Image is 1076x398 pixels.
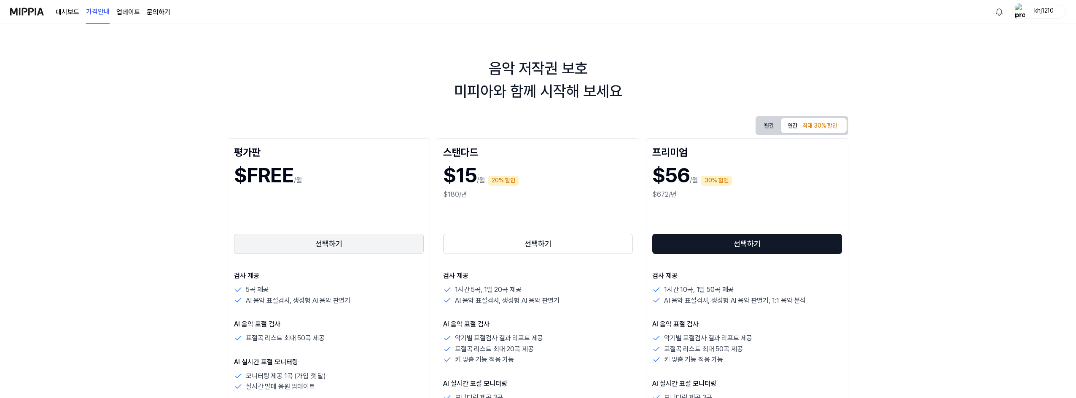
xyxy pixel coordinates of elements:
[652,161,690,190] h1: $56
[455,354,514,365] p: 키 맞춤 기능 적용 가능
[781,118,847,133] button: 연간
[994,7,1004,17] img: 알림
[664,284,734,295] p: 1시간 10곡, 1일 50곡 제공
[488,176,519,186] div: 20% 할인
[477,175,485,185] p: /월
[234,232,424,256] a: 선택하기
[701,176,732,186] div: 30% 할인
[664,333,752,344] p: 악기별 표절검사 결과 리포트 제공
[652,234,842,254] button: 선택하기
[443,271,633,281] p: 검사 제공
[443,144,633,158] div: 스탠다드
[800,121,840,131] div: 최대 30% 할인
[234,357,424,367] p: AI 실시간 표절 모니터링
[652,190,842,200] div: $672/년
[1028,7,1060,16] div: khj1210
[652,232,842,256] a: 선택하기
[443,234,633,254] button: 선택하기
[234,144,424,158] div: 평가판
[455,295,560,306] p: AI 음악 표절검사, 생성형 AI 음악 판별기
[455,284,521,295] p: 1시간 5곡, 1일 20곡 제공
[443,319,633,329] p: AI 음악 표절 검사
[246,333,324,344] p: 표절곡 리스트 최대 50곡 제공
[690,175,698,185] p: /월
[652,144,842,158] div: 프리미엄
[652,271,842,281] p: 검사 제공
[652,319,842,329] p: AI 음악 표절 검사
[246,371,326,382] p: 모니터링 제공 1곡 (가입 첫 달)
[86,0,110,24] a: 가격안내
[1012,5,1066,19] button: profilekhj1210
[455,344,533,355] p: 표절곡 리스트 최대 20곡 제공
[234,319,424,329] p: AI 음악 표절 검사
[664,344,742,355] p: 표절곡 리스트 최대 50곡 제공
[443,232,633,256] a: 선택하기
[443,190,633,200] div: $180/년
[294,175,302,185] p: /월
[56,7,79,17] a: 대시보드
[116,7,140,17] a: 업데이트
[757,119,781,132] button: 월간
[1015,3,1025,20] img: profile
[246,284,269,295] p: 5곡 제공
[234,271,424,281] p: 검사 제공
[664,295,806,306] p: AI 음악 표절검사, 생성형 AI 음악 판별기, 1:1 음악 분석
[443,161,477,190] h1: $15
[664,354,723,365] p: 키 맞춤 기능 적용 가능
[652,379,842,389] p: AI 실시간 표절 모니터링
[147,7,170,17] a: 문의하기
[443,379,633,389] p: AI 실시간 표절 모니터링
[234,161,294,190] h1: $FREE
[246,381,315,392] p: 실시간 발매 음원 업데이트
[455,333,543,344] p: 악기별 표절검사 결과 리포트 제공
[246,295,350,306] p: AI 음악 표절검사, 생성형 AI 음악 판별기
[234,234,424,254] button: 선택하기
